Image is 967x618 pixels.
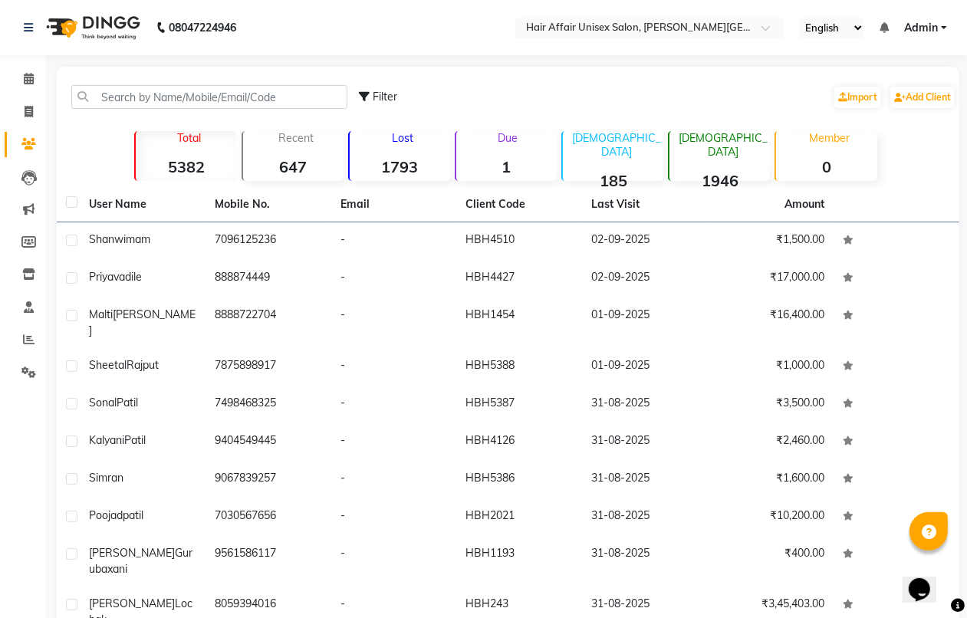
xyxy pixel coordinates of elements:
td: ₹10,200.00 [708,498,834,536]
td: 02-09-2025 [582,222,708,260]
td: HBH4510 [457,222,583,260]
strong: 1793 [350,157,450,176]
p: [DEMOGRAPHIC_DATA] [569,131,663,159]
p: Due [459,131,557,145]
td: HBH2021 [457,498,583,536]
td: 01-09-2025 [582,348,708,386]
p: Lost [356,131,450,145]
td: ₹1,500.00 [708,222,834,260]
td: HBH5388 [457,348,583,386]
strong: 647 [243,157,344,176]
td: - [331,348,457,386]
td: 02-09-2025 [582,260,708,297]
td: - [331,461,457,498]
span: Filter [373,90,397,104]
td: 31-08-2025 [582,498,708,536]
span: Patil [117,396,138,409]
td: - [331,536,457,587]
span: Rajput [127,358,159,372]
td: - [331,260,457,297]
td: ₹1,000.00 [708,348,834,386]
td: HBH1454 [457,297,583,348]
strong: 1946 [669,171,770,190]
span: Sheetal [89,358,127,372]
span: [PERSON_NAME] [89,307,196,337]
th: Email [331,187,457,222]
span: vadile [113,270,142,284]
td: - [331,386,457,423]
td: 31-08-2025 [582,536,708,587]
p: Recent [249,131,344,145]
td: 31-08-2025 [582,423,708,461]
p: Total [142,131,236,145]
p: Member [782,131,877,145]
span: Malti [89,307,113,321]
td: ₹16,400.00 [708,297,834,348]
td: ₹17,000.00 [708,260,834,297]
span: Admin [904,20,938,36]
strong: 5382 [136,157,236,176]
span: [PERSON_NAME] [89,546,175,560]
td: 7498468325 [206,386,331,423]
td: HBH5386 [457,461,583,498]
strong: 185 [563,171,663,190]
img: logo [39,6,144,49]
p: [DEMOGRAPHIC_DATA] [676,131,770,159]
span: priya [89,270,113,284]
td: 888874449 [206,260,331,297]
b: 08047224946 [169,6,236,49]
td: 7096125236 [206,222,331,260]
td: HBH4427 [457,260,583,297]
td: 9561586117 [206,536,331,587]
th: Last Visit [582,187,708,222]
td: ₹400.00 [708,536,834,587]
td: 7030567656 [206,498,331,536]
td: ₹3,500.00 [708,386,834,423]
th: Client Code [457,187,583,222]
a: Add Client [890,87,955,108]
td: - [331,423,457,461]
span: Kalyani [89,433,124,447]
th: Amount [775,187,834,222]
td: HBH4126 [457,423,583,461]
span: Sonal [89,396,117,409]
strong: 0 [776,157,877,176]
span: Simran [89,471,123,485]
td: 7875898917 [206,348,331,386]
td: ₹1,600.00 [708,461,834,498]
td: ₹2,460.00 [708,423,834,461]
td: 31-08-2025 [582,461,708,498]
iframe: chat widget [903,557,952,603]
input: Search by Name/Mobile/Email/Code [71,85,347,109]
span: poojadpatil [89,508,143,522]
span: mam [126,232,150,246]
td: HBH5387 [457,386,583,423]
span: shanwi [89,232,126,246]
td: HBH1193 [457,536,583,587]
th: Mobile No. [206,187,331,222]
td: - [331,222,457,260]
th: User Name [80,187,206,222]
td: 9404549445 [206,423,331,461]
td: 8888722704 [206,297,331,348]
td: 9067839257 [206,461,331,498]
td: - [331,498,457,536]
span: Patil [124,433,146,447]
td: 01-09-2025 [582,297,708,348]
td: 31-08-2025 [582,386,708,423]
span: [PERSON_NAME] [89,597,175,610]
strong: 1 [456,157,557,176]
a: Import [834,87,881,108]
td: - [331,297,457,348]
